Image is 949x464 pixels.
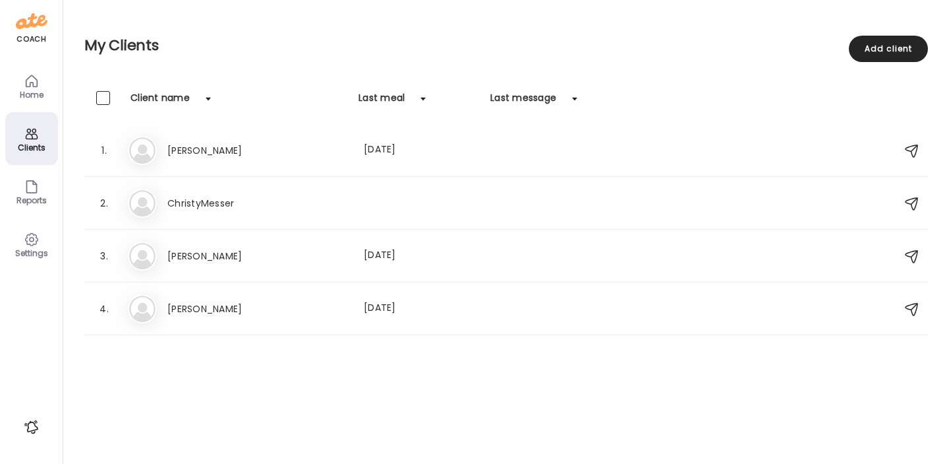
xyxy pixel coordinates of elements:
[364,143,480,158] div: [DATE]
[359,91,405,112] div: Last meal
[96,195,112,211] div: 2.
[8,143,55,152] div: Clients
[167,195,283,211] h3: ChristyMesser
[490,91,556,112] div: Last message
[167,301,283,317] h3: [PERSON_NAME]
[8,249,55,257] div: Settings
[16,34,46,45] div: coach
[364,248,480,264] div: [DATE]
[167,143,283,158] h3: [PERSON_NAME]
[364,301,480,317] div: [DATE]
[167,248,283,264] h3: [PERSON_NAME]
[96,301,112,317] div: 4.
[96,143,112,158] div: 1.
[849,36,928,62] div: Add client
[84,36,928,55] h2: My Clients
[8,90,55,99] div: Home
[96,248,112,264] div: 3.
[16,11,47,32] img: ate
[130,91,190,112] div: Client name
[8,196,55,205] div: Reports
